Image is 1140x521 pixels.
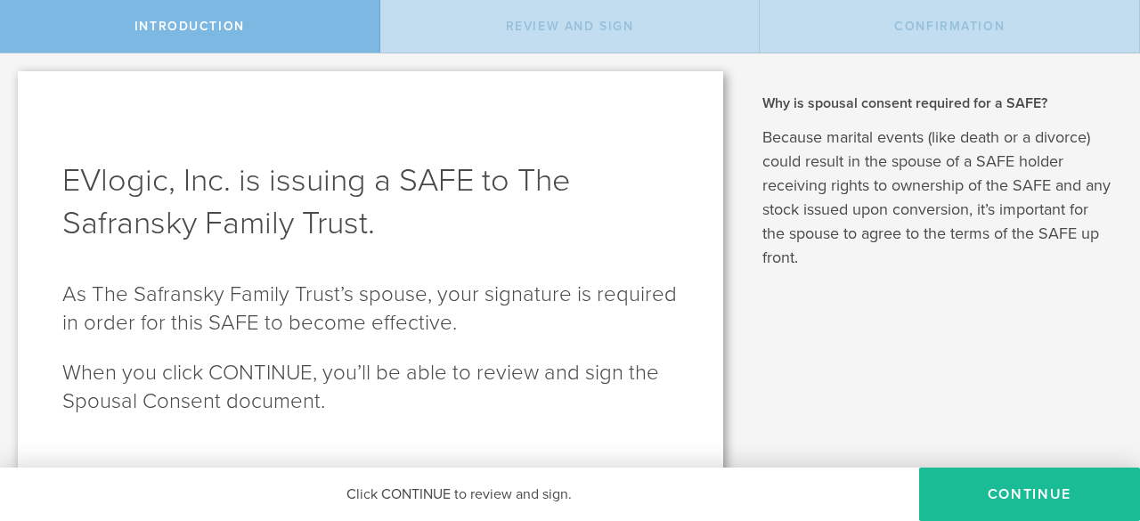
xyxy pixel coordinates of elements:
p: Because marital events (like death or a divorce) could result in the spouse of a SAFE holder rece... [762,126,1113,270]
span: Review and Sign [506,19,634,34]
p: As The Safransky Family Trust’s spouse, your signature is required in order for this SAFE to beco... [62,281,679,338]
p: When you click CONTINUE, you’ll be able to review and sign the Spousal Consent document. [62,359,679,416]
span: Confirmation [894,19,1005,34]
span: Introduction [134,19,245,34]
h1: EVlogic, Inc. is issuing a SAFE to The Safransky Family Trust. [62,159,679,245]
button: Continue [919,468,1140,521]
h2: Why is spousal consent required for a SAFE? [762,94,1113,113]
